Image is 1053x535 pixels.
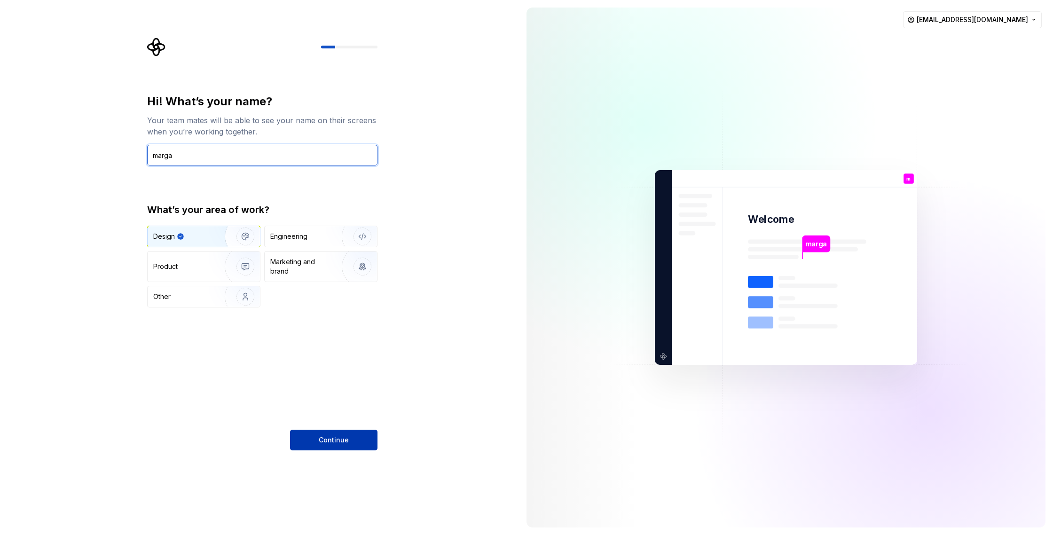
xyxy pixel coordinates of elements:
[270,232,307,241] div: Engineering
[319,435,349,445] span: Continue
[906,176,911,181] p: m
[147,203,377,216] div: What’s your area of work?
[748,212,794,226] p: Welcome
[153,292,171,301] div: Other
[147,94,377,109] div: Hi! What’s your name?
[147,145,377,165] input: Han Solo
[270,257,334,276] div: Marketing and brand
[903,11,1042,28] button: [EMAIL_ADDRESS][DOMAIN_NAME]
[805,239,827,249] p: marga
[147,38,166,56] svg: Supernova Logo
[147,115,377,137] div: Your team mates will be able to see your name on their screens when you’re working together.
[290,430,377,450] button: Continue
[153,262,178,271] div: Product
[153,232,175,241] div: Design
[917,15,1028,24] span: [EMAIL_ADDRESS][DOMAIN_NAME]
